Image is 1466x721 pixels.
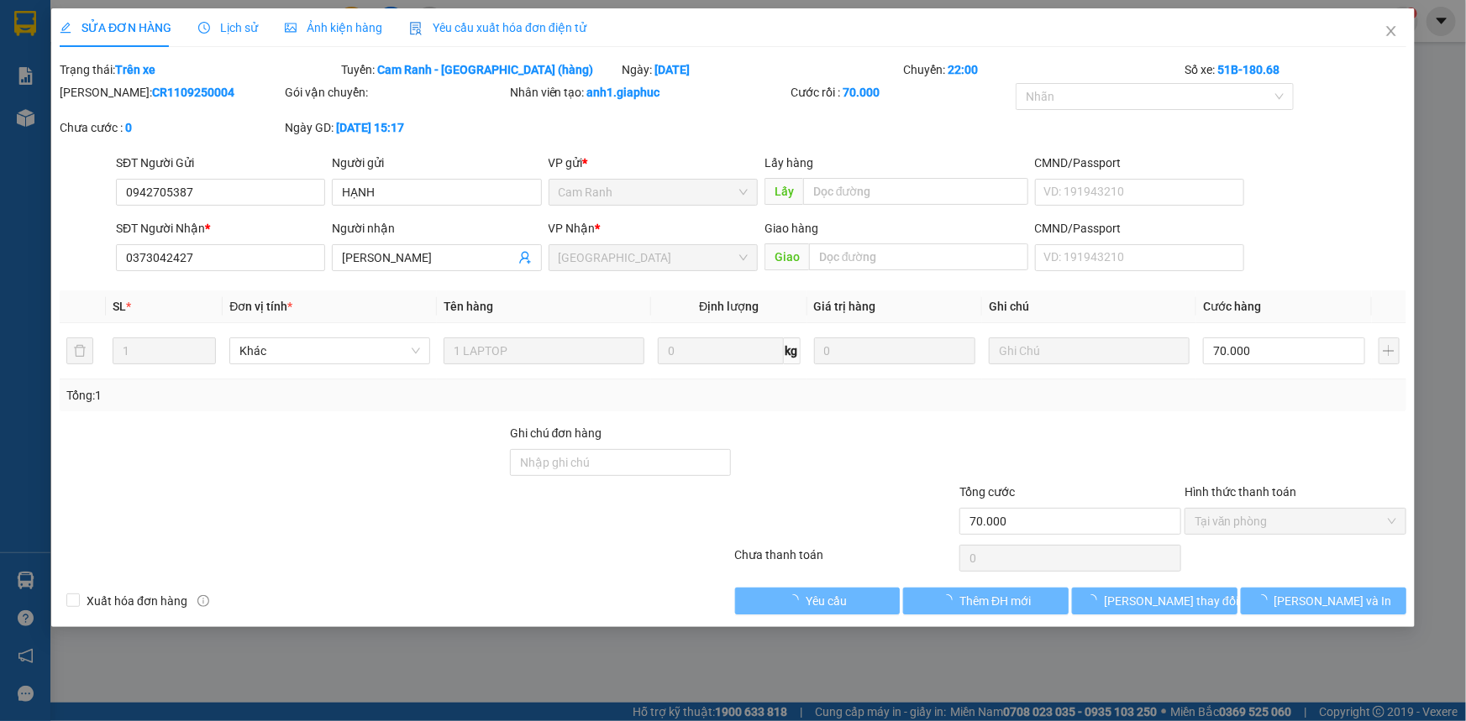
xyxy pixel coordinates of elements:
[733,546,959,575] div: Chưa thanh toán
[941,594,959,606] span: loading
[510,426,602,440] label: Ghi chú đơn hàng
[989,337,1190,364] input: Ghi Chú
[229,300,292,313] span: Đơn vị tính
[901,60,1183,79] div: Chuyến:
[655,63,691,76] b: [DATE]
[409,21,586,34] span: Yêu cầu xuất hóa đơn điện tử
[814,337,976,364] input: 0
[80,592,194,610] span: Xuất hóa đơn hàng
[444,337,644,364] input: VD: Bàn, Ghế
[115,63,155,76] b: Trên xe
[66,386,566,405] div: Tổng: 1
[285,83,507,102] div: Gói vận chuyển:
[699,300,759,313] span: Định lượng
[182,21,223,61] img: logo.jpg
[959,485,1015,499] span: Tổng cước
[1368,8,1415,55] button: Close
[339,60,621,79] div: Tuyến:
[587,86,660,99] b: anh1.giaphuc
[765,156,813,170] span: Lấy hàng
[285,118,507,137] div: Ngày GD:
[444,300,493,313] span: Tên hàng
[113,300,126,313] span: SL
[791,83,1012,102] div: Cước rồi :
[765,178,803,205] span: Lấy
[332,219,541,238] div: Người nhận
[377,63,593,76] b: Cam Ranh - [GEOGRAPHIC_DATA] (hàng)
[1217,63,1279,76] b: 51B-180.68
[285,21,382,34] span: Ảnh kiện hàng
[66,337,93,364] button: delete
[1072,588,1237,614] button: [PERSON_NAME] thay đổi
[843,86,880,99] b: 70.000
[60,118,281,137] div: Chưa cước :
[125,121,132,134] b: 0
[1183,60,1408,79] div: Số xe:
[336,121,404,134] b: [DATE] 15:17
[103,24,167,161] b: [PERSON_NAME] - Gửi khách hàng
[784,337,801,364] span: kg
[152,86,234,99] b: CR1109250004
[58,60,339,79] div: Trạng thái:
[549,222,596,235] span: VP Nhận
[1035,219,1244,238] div: CMND/Passport
[198,21,258,34] span: Lịch sử
[409,22,423,35] img: icon
[621,60,902,79] div: Ngày:
[1241,588,1406,614] button: [PERSON_NAME] và In
[1256,594,1274,606] span: loading
[814,300,876,313] span: Giá trị hàng
[959,592,1031,610] span: Thêm ĐH mới
[549,154,758,172] div: VP gửi
[116,219,325,238] div: SĐT Người Nhận
[518,251,532,264] span: user-add
[806,592,847,610] span: Yêu cầu
[1274,592,1392,610] span: [PERSON_NAME] và In
[141,64,231,77] b: [DOMAIN_NAME]
[1385,24,1398,38] span: close
[198,22,210,34] span: clock-circle
[559,245,748,270] span: Sài Gòn
[559,180,748,205] span: Cam Ranh
[141,80,231,101] li: (c) 2017
[60,22,71,34] span: edit
[332,154,541,172] div: Người gửi
[982,290,1196,323] th: Ghi chú
[1035,154,1244,172] div: CMND/Passport
[60,83,281,102] div: [PERSON_NAME]:
[116,154,325,172] div: SĐT Người Gửi
[948,63,978,76] b: 22:00
[21,108,95,274] b: [PERSON_NAME] - [PERSON_NAME]
[765,222,818,235] span: Giao hàng
[803,178,1028,205] input: Dọc đường
[197,595,209,607] span: info-circle
[285,22,297,34] span: picture
[1203,300,1261,313] span: Cước hàng
[809,243,1028,270] input: Dọc đường
[60,21,171,34] span: SỬA ĐƠN HÀNG
[1185,485,1296,499] label: Hình thức thanh toán
[735,588,901,614] button: Yêu cầu
[510,83,788,102] div: Nhân viên tạo:
[510,449,732,476] input: Ghi chú đơn hàng
[765,243,809,270] span: Giao
[787,594,806,606] span: loading
[903,588,1069,614] button: Thêm ĐH mới
[1085,594,1104,606] span: loading
[239,338,420,363] span: Khác
[1379,337,1400,364] button: plus
[1195,509,1396,534] span: Tại văn phòng
[1104,592,1238,610] span: [PERSON_NAME] thay đổi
